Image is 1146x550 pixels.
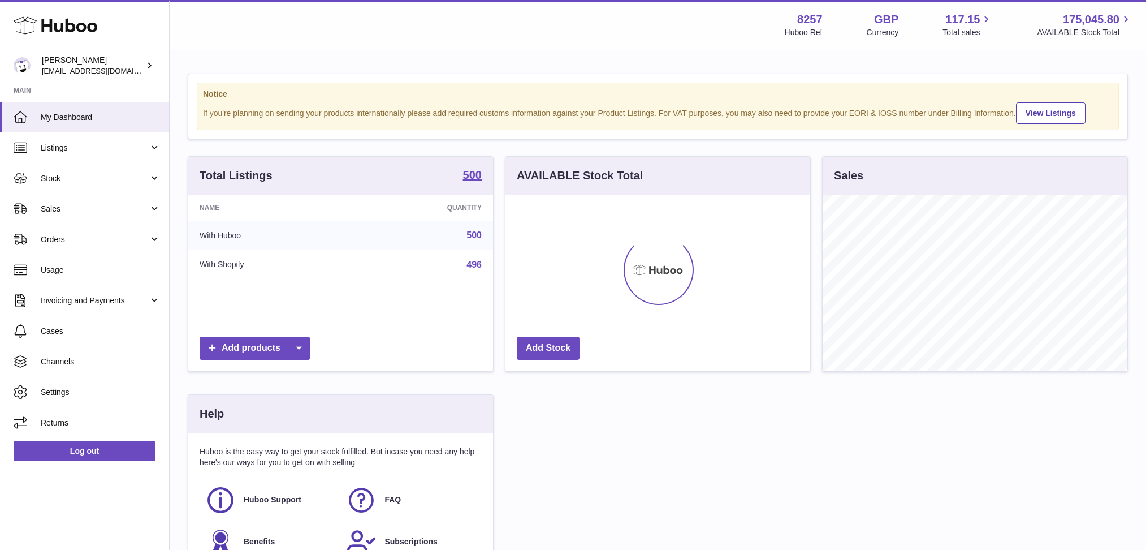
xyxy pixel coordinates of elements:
[517,168,643,183] h3: AVAILABLE Stock Total
[41,418,161,428] span: Returns
[797,12,823,27] strong: 8257
[41,204,149,214] span: Sales
[42,66,166,75] span: [EMAIL_ADDRESS][DOMAIN_NAME]
[41,356,161,367] span: Channels
[14,57,31,74] img: don@skinsgolf.com
[1037,12,1132,38] a: 175,045.80 AVAILABLE Stock Total
[463,169,482,183] a: 500
[874,12,898,27] strong: GBP
[203,89,1113,100] strong: Notice
[384,495,401,505] span: FAQ
[834,168,863,183] h3: Sales
[200,168,273,183] h3: Total Listings
[188,195,353,221] th: Name
[244,495,301,505] span: Huboo Support
[200,406,224,422] h3: Help
[867,27,899,38] div: Currency
[41,265,161,276] span: Usage
[346,485,475,515] a: FAQ
[188,221,353,250] td: With Huboo
[41,295,149,306] span: Invoicing and Payments
[244,536,275,547] span: Benefits
[205,485,335,515] a: Huboo Support
[942,27,993,38] span: Total sales
[945,12,980,27] span: 117.15
[41,326,161,337] span: Cases
[1063,12,1119,27] span: 175,045.80
[14,441,155,461] a: Log out
[785,27,823,38] div: Huboo Ref
[353,195,493,221] th: Quantity
[1037,27,1132,38] span: AVAILABLE Stock Total
[1016,102,1086,124] a: View Listings
[466,260,482,269] a: 496
[466,230,482,240] a: 500
[463,169,482,181] strong: 500
[517,337,580,360] a: Add Stock
[41,234,149,245] span: Orders
[41,112,161,123] span: My Dashboard
[203,101,1113,124] div: If you're planning on sending your products internationally please add required customs informati...
[200,337,310,360] a: Add products
[42,55,144,76] div: [PERSON_NAME]
[41,387,161,398] span: Settings
[384,536,437,547] span: Subscriptions
[942,12,993,38] a: 117.15 Total sales
[200,446,482,468] p: Huboo is the easy way to get your stock fulfilled. But incase you need any help here's our ways f...
[188,250,353,280] td: With Shopify
[41,143,149,153] span: Listings
[41,173,149,184] span: Stock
